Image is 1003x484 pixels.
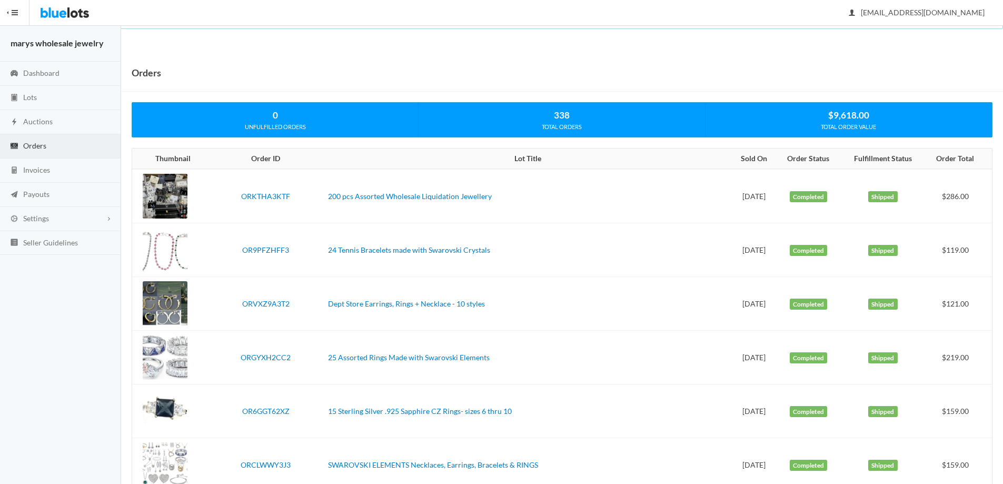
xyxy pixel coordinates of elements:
ion-icon: list box [9,238,19,248]
div: UNFULFILLED ORDERS [132,122,418,132]
label: Shipped [868,406,898,418]
th: Order Status [776,149,840,170]
label: Completed [790,299,828,310]
strong: 338 [554,110,570,121]
a: ORCLWWY3J3 [241,460,291,469]
div: TOTAL ORDERS [419,122,704,132]
a: Dept Store Earrings, Rings + Necklace - 10 styles [328,299,485,308]
th: Fulfillment Status [841,149,925,170]
span: Lots [23,93,37,102]
ion-icon: clipboard [9,93,19,103]
label: Completed [790,460,828,471]
a: OR6GGT62XZ [242,407,290,416]
a: ORKTHA3KTF [241,192,290,201]
h1: Orders [132,65,161,81]
strong: marys wholesale jewelry [11,38,104,48]
td: [DATE] [732,223,777,277]
th: Lot Title [324,149,732,170]
th: Thumbnail [132,149,208,170]
td: $119.00 [925,223,992,277]
span: Settings [23,214,49,223]
div: TOTAL ORDER VALUE [706,122,992,132]
ion-icon: person [847,8,857,18]
ion-icon: speedometer [9,69,19,79]
ion-icon: flash [9,117,19,127]
th: Order Total [925,149,992,170]
a: SWAROVSKI ELEMENTS Necklaces, Earrings, Bracelets & RINGS [328,460,538,469]
span: Payouts [23,190,49,199]
label: Completed [790,352,828,364]
td: [DATE] [732,384,777,438]
a: ORGYXH2CC2 [241,353,291,362]
span: Orders [23,141,46,150]
a: ORVXZ9A3T2 [242,299,290,308]
span: [EMAIL_ADDRESS][DOMAIN_NAME] [849,8,985,17]
label: Shipped [868,299,898,310]
label: Completed [790,245,828,256]
td: $286.00 [925,169,992,223]
label: Completed [790,406,828,418]
strong: $9,618.00 [828,110,869,121]
td: [DATE] [732,277,777,331]
a: 15 Sterling Silver .925 Sapphire CZ Rings- sizes 6 thru 10 [328,407,512,416]
td: $159.00 [925,384,992,438]
ion-icon: cog [9,214,19,224]
label: Shipped [868,460,898,471]
a: 25 Assorted Rings Made with Swarovski Elements [328,353,490,362]
a: OR9PFZHFF3 [242,245,289,254]
ion-icon: calculator [9,166,19,176]
label: Completed [790,191,828,203]
span: Dashboard [23,68,59,77]
label: Shipped [868,352,898,364]
a: 200 pcs Assorted Wholesale Liquidation Jewellery [328,192,492,201]
ion-icon: paper plane [9,190,19,200]
td: [DATE] [732,169,777,223]
span: Seller Guidelines [23,238,78,247]
span: Invoices [23,165,50,174]
span: Auctions [23,117,53,126]
label: Shipped [868,191,898,203]
th: Sold On [732,149,777,170]
td: [DATE] [732,331,777,384]
th: Order ID [208,149,324,170]
td: $121.00 [925,277,992,331]
ion-icon: cash [9,142,19,152]
strong: 0 [273,110,278,121]
a: 24 Tennis Bracelets made with Swarovski Crystals [328,245,490,254]
td: $219.00 [925,331,992,384]
label: Shipped [868,245,898,256]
